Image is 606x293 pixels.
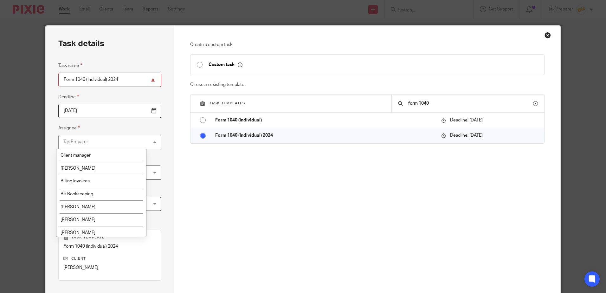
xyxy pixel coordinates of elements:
[61,231,95,235] span: [PERSON_NAME]
[58,104,161,118] input: Use the arrow keys to pick a date
[215,117,435,123] p: Form 1040 (Individual)
[450,118,483,122] span: Deadline: [DATE]
[450,133,483,138] span: Deadline: [DATE]
[63,140,88,144] div: Tax Preparer
[209,101,245,105] span: Task templates
[58,73,161,87] input: Task name
[58,38,104,49] h2: Task details
[61,192,93,196] span: Biz Bookkeeping
[63,235,156,240] p: Task template
[61,205,95,209] span: [PERSON_NAME]
[58,124,80,132] label: Assignee
[190,42,544,48] p: Create a custom task
[58,62,82,69] label: Task name
[61,153,91,158] span: Client manager
[63,264,156,271] p: [PERSON_NAME]
[215,132,435,139] p: Form 1040 (Individual) 2024
[63,243,156,250] p: Form 1040 (Individual) 2024
[61,218,95,222] span: [PERSON_NAME]
[190,81,544,88] p: Or use an existing template
[545,32,551,38] div: Close this dialog window
[58,93,79,101] label: Deadline
[209,62,242,68] p: Custom task
[408,100,533,107] input: Search...
[63,256,156,261] p: Client
[61,166,95,171] span: [PERSON_NAME]
[61,179,90,183] span: Billing Invoices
